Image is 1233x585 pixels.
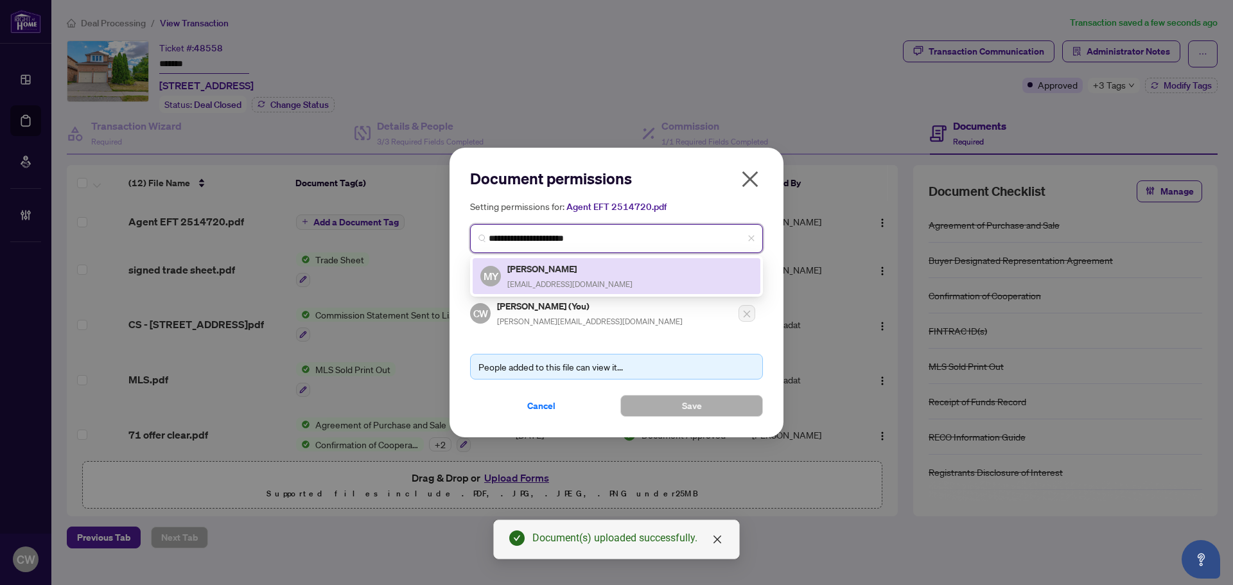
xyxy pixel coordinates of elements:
a: Close [710,532,724,546]
span: CW [473,306,488,320]
span: [PERSON_NAME][EMAIL_ADDRESS][DOMAIN_NAME] [497,317,683,326]
button: Open asap [1182,540,1220,579]
span: MY [483,268,498,284]
div: People added to this file can view it... [478,360,755,374]
span: close [748,234,755,242]
img: search_icon [478,234,486,242]
span: Agent EFT 2514720.pdf [566,201,667,213]
h5: Setting permissions for: [470,199,763,214]
h2: Document permissions [470,168,763,189]
h5: [PERSON_NAME] [507,261,633,276]
div: Document(s) uploaded successfully. [532,530,724,546]
span: check-circle [509,530,525,546]
span: close [740,169,760,189]
span: close [712,534,722,545]
button: Save [620,395,763,417]
h5: [PERSON_NAME] (You) [497,299,683,313]
span: [EMAIL_ADDRESS][DOMAIN_NAME] [507,279,633,289]
button: Cancel [470,395,613,417]
span: Cancel [527,396,555,416]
